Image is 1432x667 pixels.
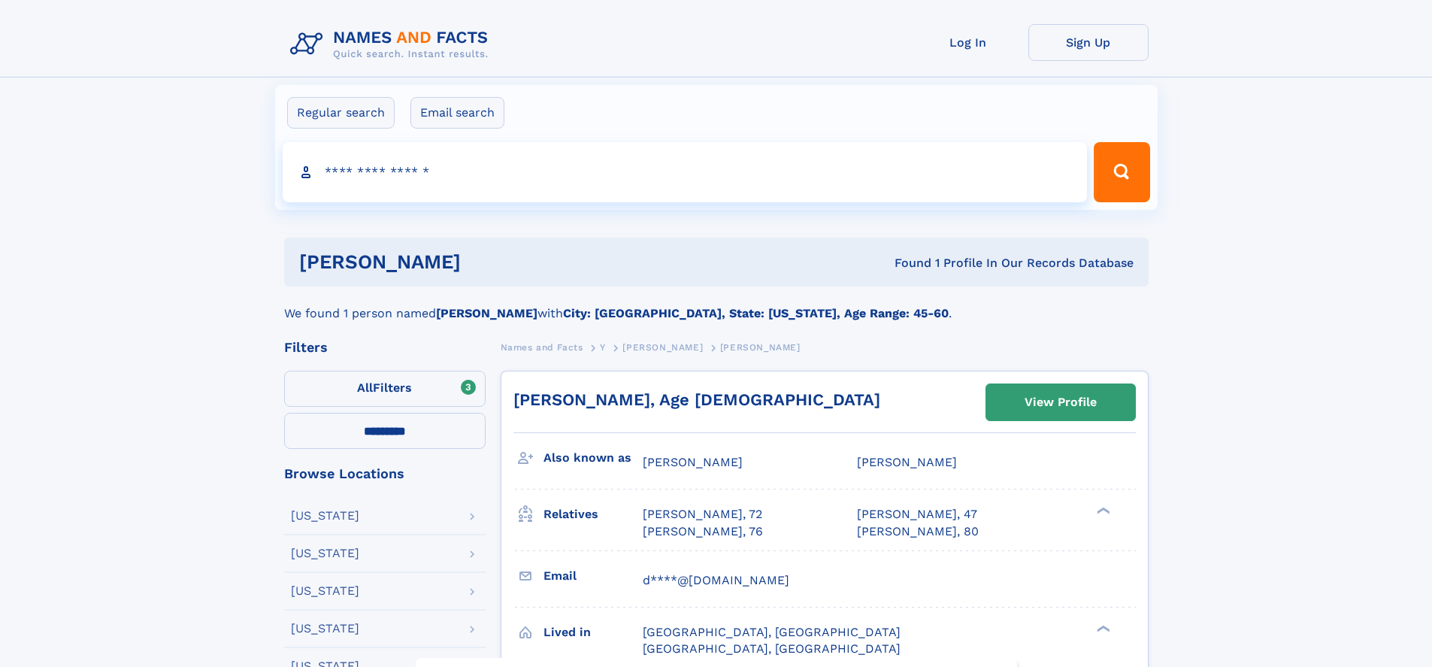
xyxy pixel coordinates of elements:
[513,390,880,409] a: [PERSON_NAME], Age [DEMOGRAPHIC_DATA]
[1094,142,1149,202] button: Search Button
[284,24,501,65] img: Logo Names and Facts
[291,585,359,597] div: [US_STATE]
[563,306,949,320] b: City: [GEOGRAPHIC_DATA], State: [US_STATE], Age Range: 45-60
[299,253,678,271] h1: [PERSON_NAME]
[908,24,1028,61] a: Log In
[291,547,359,559] div: [US_STATE]
[284,467,486,481] div: Browse Locations
[677,255,1134,271] div: Found 1 Profile In Our Records Database
[643,506,762,523] a: [PERSON_NAME], 72
[857,506,977,523] a: [PERSON_NAME], 47
[1093,506,1111,516] div: ❯
[543,620,643,645] h3: Lived in
[643,455,743,469] span: [PERSON_NAME]
[622,338,703,356] a: [PERSON_NAME]
[643,625,901,639] span: [GEOGRAPHIC_DATA], [GEOGRAPHIC_DATA]
[357,380,373,395] span: All
[287,97,395,129] label: Regular search
[857,455,957,469] span: [PERSON_NAME]
[720,342,801,353] span: [PERSON_NAME]
[283,142,1088,202] input: search input
[284,371,486,407] label: Filters
[1028,24,1149,61] a: Sign Up
[291,623,359,635] div: [US_STATE]
[1025,385,1097,420] div: View Profile
[410,97,504,129] label: Email search
[643,523,763,540] a: [PERSON_NAME], 76
[284,287,1149,323] div: We found 1 person named with .
[986,384,1135,420] a: View Profile
[543,502,643,527] h3: Relatives
[622,342,703,353] span: [PERSON_NAME]
[284,341,486,354] div: Filters
[543,563,643,589] h3: Email
[291,510,359,522] div: [US_STATE]
[643,641,901,656] span: [GEOGRAPHIC_DATA], [GEOGRAPHIC_DATA]
[600,338,606,356] a: Y
[1093,623,1111,633] div: ❯
[857,523,979,540] a: [PERSON_NAME], 80
[543,445,643,471] h3: Also known as
[501,338,583,356] a: Names and Facts
[436,306,537,320] b: [PERSON_NAME]
[600,342,606,353] span: Y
